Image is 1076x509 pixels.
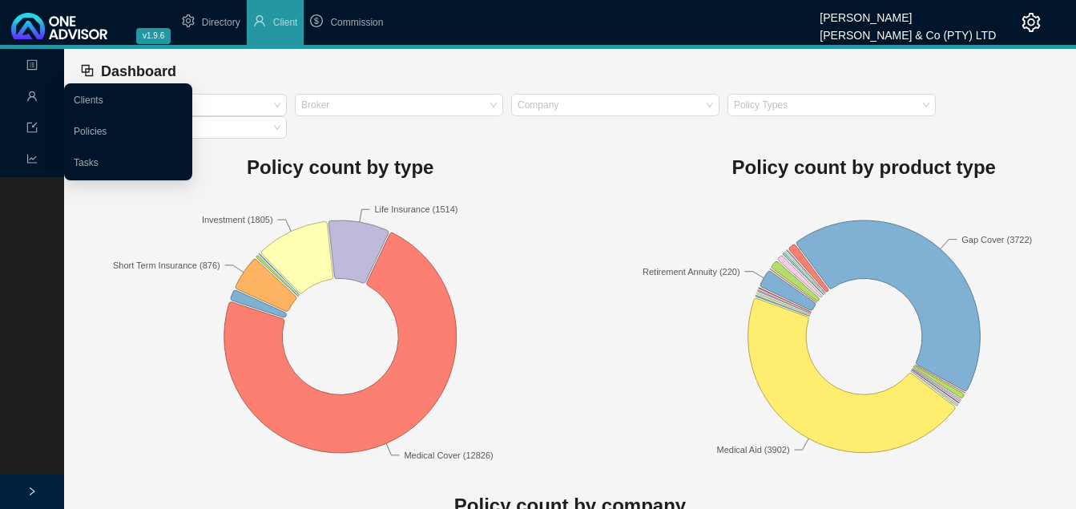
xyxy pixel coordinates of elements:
a: Clients [74,95,103,106]
span: v1.9.6 [136,28,171,44]
span: import [26,115,38,143]
span: line-chart [26,147,38,175]
span: user [26,84,38,112]
h1: Policy count by type [79,151,602,184]
text: Medical Cover (12826) [404,450,493,460]
text: Investment (1805) [202,215,273,224]
a: Tasks [74,157,99,168]
div: [PERSON_NAME] & Co (PTY) LTD [820,22,996,39]
span: right [27,487,37,496]
span: setting [1022,13,1041,32]
div: [PERSON_NAME] [820,4,996,22]
span: setting [182,14,195,27]
span: profile [26,53,38,81]
text: Life Insurance (1514) [374,204,457,214]
span: Commission [330,17,383,28]
text: Retirement Annuity (220) [643,267,740,277]
span: block [80,63,95,78]
text: Gap Cover (3722) [961,235,1032,244]
span: Client [273,17,298,28]
span: user [253,14,266,27]
a: Policies [74,126,107,137]
span: Directory [202,17,240,28]
img: 2df55531c6924b55f21c4cf5d4484680-logo-light.svg [11,13,107,39]
text: Short Term Insurance (876) [113,261,220,270]
text: Medical Aid (3902) [716,446,789,455]
span: dollar [310,14,323,27]
span: Dashboard [101,63,176,79]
